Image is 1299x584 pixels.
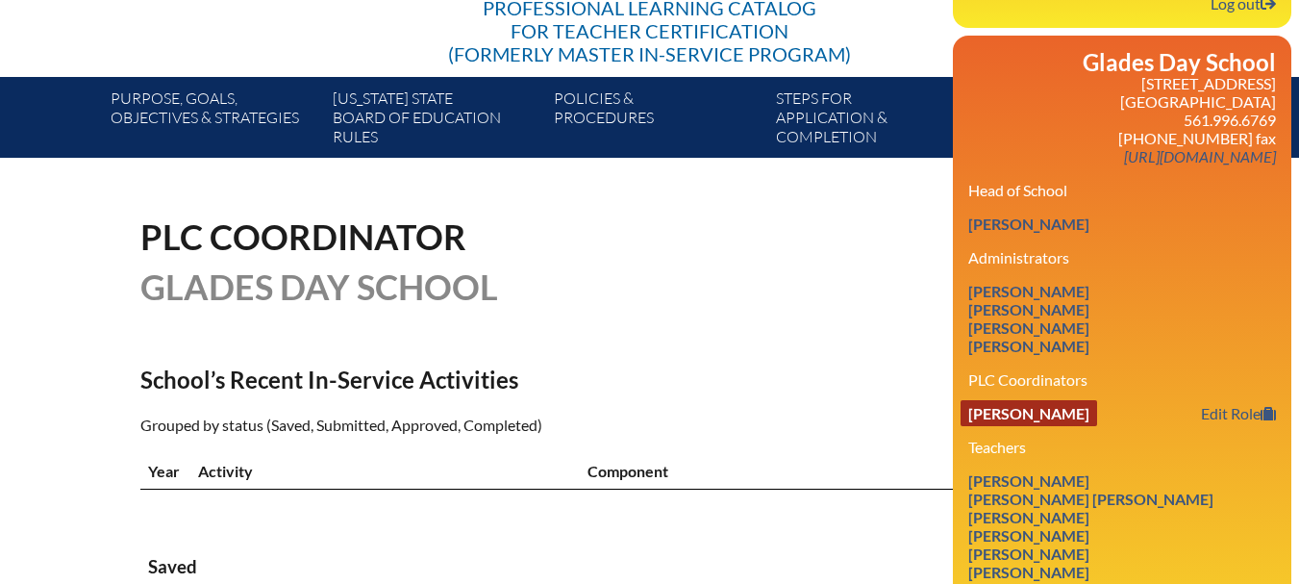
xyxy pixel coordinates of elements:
[580,453,1004,490] th: Component
[1116,143,1284,169] a: [URL][DOMAIN_NAME]
[961,468,1097,494] a: [PERSON_NAME]
[961,486,1221,512] a: [PERSON_NAME] [PERSON_NAME]
[961,296,1097,322] a: [PERSON_NAME]
[546,85,767,158] a: Policies &Procedures
[103,85,324,158] a: Purpose, goals,objectives & strategies
[968,370,1276,389] h3: PLC Coordinators
[1193,400,1284,426] a: Edit Role
[140,216,466,258] span: PLC Coordinator
[140,366,817,394] h2: School’s Recent In-Service Activities
[140,453,190,490] th: Year
[968,248,1276,267] h3: Administrators
[961,522,1097,548] a: [PERSON_NAME]
[961,541,1097,567] a: [PERSON_NAME]
[511,19,788,42] span: for Teacher Certification
[961,504,1097,530] a: [PERSON_NAME]
[148,555,1152,579] h3: Saved
[961,211,1097,237] a: [PERSON_NAME]
[325,85,546,158] a: [US_STATE] StateBoard of Education rules
[768,85,989,158] a: Steps forapplication & completion
[190,453,581,490] th: Activity
[961,278,1097,304] a: [PERSON_NAME]
[961,333,1097,359] a: [PERSON_NAME]
[140,413,817,438] p: Grouped by status (Saved, Submitted, Approved, Completed)
[968,74,1276,165] p: [STREET_ADDRESS] [GEOGRAPHIC_DATA] 561.996.6769 [PHONE_NUMBER] fax
[140,266,498,308] span: Glades Day School
[961,400,1097,426] a: [PERSON_NAME]
[968,51,1276,74] h2: Glades Day School
[961,315,1097,341] a: [PERSON_NAME]
[968,438,1276,456] h3: Teachers
[968,181,1276,199] h3: Head of School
